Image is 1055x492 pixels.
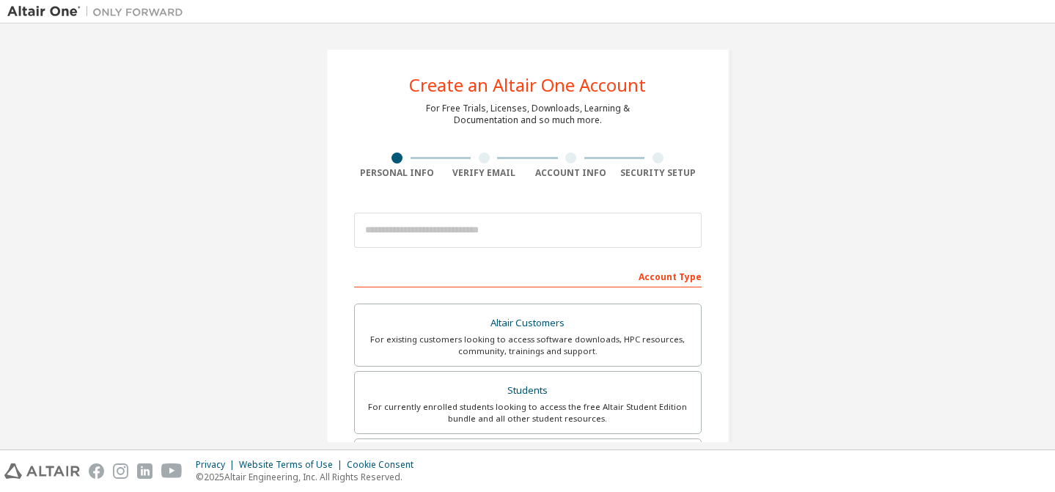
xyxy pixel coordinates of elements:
[239,459,347,471] div: Website Terms of Use
[347,459,422,471] div: Cookie Consent
[426,103,630,126] div: For Free Trials, Licenses, Downloads, Learning & Documentation and so much more.
[364,401,692,425] div: For currently enrolled students looking to access the free Altair Student Edition bundle and all ...
[409,76,646,94] div: Create an Altair One Account
[113,463,128,479] img: instagram.svg
[528,167,615,179] div: Account Info
[364,313,692,334] div: Altair Customers
[196,471,422,483] p: © 2025 Altair Engineering, Inc. All Rights Reserved.
[364,334,692,357] div: For existing customers looking to access software downloads, HPC resources, community, trainings ...
[161,463,183,479] img: youtube.svg
[4,463,80,479] img: altair_logo.svg
[7,4,191,19] img: Altair One
[354,167,441,179] div: Personal Info
[441,167,528,179] div: Verify Email
[196,459,239,471] div: Privacy
[137,463,152,479] img: linkedin.svg
[364,381,692,401] div: Students
[89,463,104,479] img: facebook.svg
[354,264,702,287] div: Account Type
[614,167,702,179] div: Security Setup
